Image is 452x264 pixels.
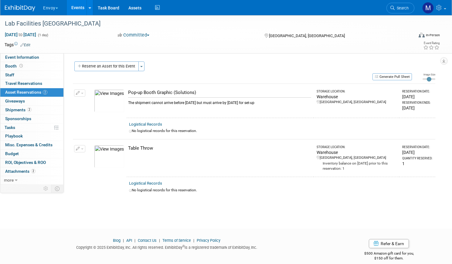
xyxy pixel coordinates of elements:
span: Staff [5,72,14,77]
span: Attachments [5,169,36,174]
img: View Images [94,145,124,168]
a: Contact Us [138,238,157,243]
div: Image Size [423,73,435,76]
span: Budget [5,151,19,156]
div: In-Person [426,33,440,37]
a: Shipments2 [0,106,63,114]
div: Event Rating [423,42,440,45]
button: Committed [116,32,152,38]
div: Table Throw [128,145,311,151]
a: Giveaways [0,97,63,106]
span: 2 [43,90,47,95]
div: Warehouse [317,94,397,100]
div: [DATE] [402,149,433,155]
span: Tasks [5,125,15,130]
a: Event Information [0,53,63,62]
a: Blog [113,238,121,243]
span: | [192,238,196,243]
div: Lab Facilities [GEOGRAPHIC_DATA] [3,18,403,29]
button: Generate Pull Sheet [372,73,412,80]
a: Booth [0,62,63,71]
div: [DATE] [402,94,433,100]
div: Storage Location: [317,145,397,149]
a: Misc. Expenses & Credits [0,141,63,149]
div: $500 Amazon gift card for you, [338,247,440,261]
img: View Images [94,89,124,112]
a: Privacy Policy [197,238,220,243]
a: Budget [0,150,63,158]
a: Edit [20,43,30,47]
span: [DATE] [DATE] [5,32,36,37]
div: 1 [402,161,433,167]
span: Booth not reserved yet [18,64,24,68]
a: Refer & Earn [369,239,409,248]
span: Misc. Expenses & Credits [5,142,53,147]
img: Matt h [422,2,434,14]
a: Terms of Service [162,238,191,243]
img: ExhibitDay [5,5,35,11]
span: [GEOGRAPHIC_DATA], [GEOGRAPHIC_DATA] [269,33,345,38]
span: 2 [27,107,32,112]
span: more [4,178,14,182]
span: ROI, Objectives & ROO [5,160,46,165]
span: | [121,238,125,243]
span: Sponsorships [5,116,31,121]
span: Giveaways [5,99,25,103]
div: The shipment cannot arrive before [DATE] but must arrive by [DATE] for set-up [128,97,311,106]
div: Reservation Date: [402,145,433,149]
div: Reservation Date: [402,89,433,94]
a: Staff [0,71,63,79]
div: [DATE] [402,105,433,111]
div: No logistical records for this reservation. [129,128,433,134]
a: API [126,238,132,243]
a: Playbook [0,132,63,141]
span: Asset Reservations [5,90,47,95]
a: Tasks [0,123,63,132]
div: Warehouse [317,149,397,155]
a: Asset Reservations2 [0,88,63,97]
a: Sponsorships [0,115,63,123]
div: Inventory balance on [DATE] prior to this reservation: 1 [317,160,397,171]
span: Playbook [5,134,23,138]
span: | [158,238,161,243]
div: No logistical records for this reservation. [129,188,433,193]
span: Search [395,6,409,10]
div: Pop-up Booth Graphic (Solutions) [128,89,311,96]
span: Booth [5,64,24,68]
img: Format-Inperson.png [419,33,425,37]
td: Tags [5,42,30,48]
div: [GEOGRAPHIC_DATA], [GEOGRAPHIC_DATA] [317,155,397,160]
div: Quantity Reserved: [402,156,433,161]
button: Reserve an Asset for this Event [74,61,139,71]
a: more [0,176,63,185]
a: Logistical Records [129,122,162,127]
div: [GEOGRAPHIC_DATA], [GEOGRAPHIC_DATA] [317,100,397,105]
span: | [133,238,137,243]
td: Personalize Event Tab Strip [41,185,51,193]
a: Travel Reservations [0,79,63,88]
span: (1 day) [37,33,48,37]
span: to [18,32,23,37]
div: Event Format [375,32,440,41]
div: Reservation Ends: [402,101,433,105]
td: Toggle Event Tabs [51,185,64,193]
span: Event Information [5,55,39,60]
a: Logistical Records [129,181,162,186]
div: $150 off for them. [338,256,440,261]
a: ROI, Objectives & ROO [0,158,63,167]
span: Travel Reservations [5,81,42,86]
a: Attachments2 [0,167,63,176]
span: 2 [31,169,36,173]
div: Storage Location: [317,89,397,94]
span: Shipments [5,107,32,112]
sup: ® [182,245,185,248]
div: Copyright © 2025 ExhibitDay, Inc. All rights reserved. ExhibitDay is a registered trademark of Ex... [5,243,329,250]
a: Search [386,3,414,13]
